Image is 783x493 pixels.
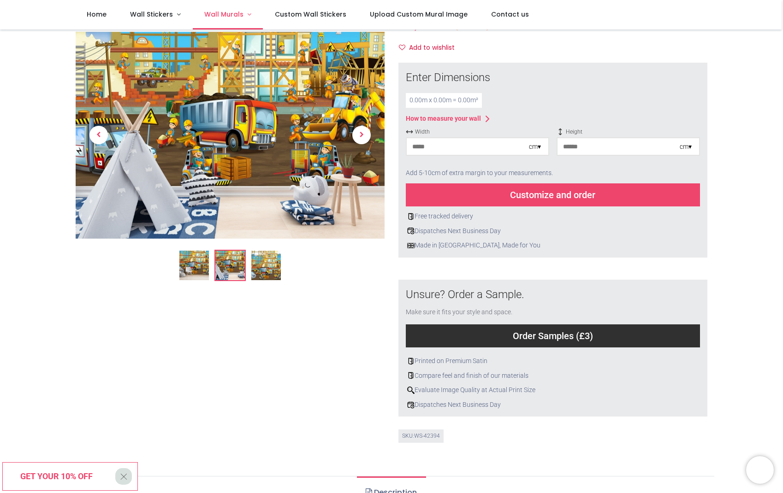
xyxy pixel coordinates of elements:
div: Evaluate Image Quality at Actual Print Size [406,386,700,395]
div: Customize and order [406,183,700,206]
div: SKU: WS-42394 [398,429,444,443]
span: Height [557,128,700,136]
i: Add to wishlist [399,44,405,51]
span: Wall Stickers [130,10,173,19]
div: Make sure it fits your style and space. [406,308,700,317]
a: Next [338,63,385,208]
span: Upload Custom Mural Image [370,10,468,19]
div: 0.00 m x 0.00 m = 0.00 m² [406,93,482,108]
div: Dispatches Next Business Day [406,227,700,236]
img: WS-42394-03 [251,251,281,280]
span: Next [352,126,371,145]
div: cm ▾ [680,142,692,152]
img: WS-42394-02 [215,251,245,280]
div: Compare feel and finish of our materials [406,371,700,381]
button: Add to wishlistAdd to wishlist [398,40,463,56]
iframe: Brevo live chat [746,456,774,484]
div: Made in [GEOGRAPHIC_DATA], Made for You [406,241,700,250]
span: Width [406,128,549,136]
div: How to measure your wall [406,114,481,123]
img: Construction Site Diggers JCB Wall Mural Wallpaper [179,251,209,280]
span: Contact us [491,10,529,19]
div: Printed on Premium Satin [406,357,700,366]
div: Unsure? Order a Sample. [406,287,700,303]
span: Custom Wall Stickers [275,10,346,19]
span: Wall Murals [204,10,243,19]
div: Order Samples (£3) [406,324,700,347]
div: Add 5-10cm of extra margin to your measurements. [406,163,700,183]
img: WS-42394-02 [76,32,385,239]
img: uk [407,242,415,249]
div: cm ▾ [529,142,541,152]
div: Dispatches Next Business Day [406,400,700,410]
a: Previous [76,63,122,208]
div: Free tracked delivery [406,212,700,221]
span: Previous [89,126,108,145]
span: Home [87,10,107,19]
div: Enter Dimensions [406,70,700,86]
